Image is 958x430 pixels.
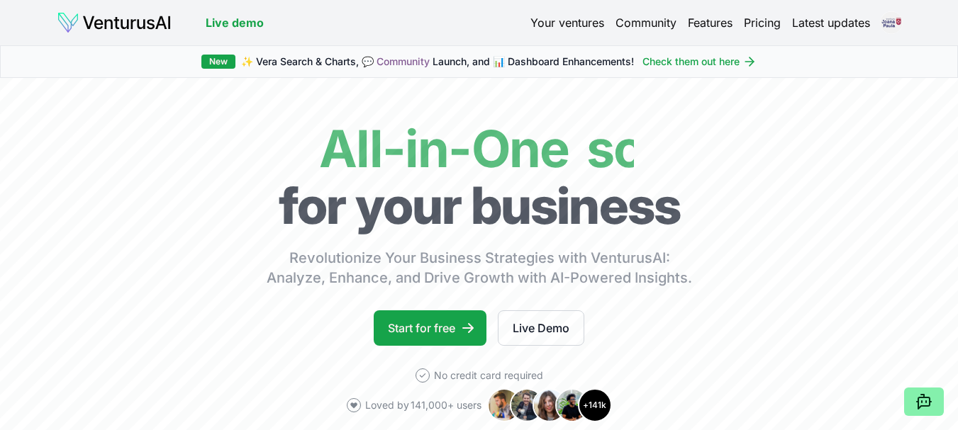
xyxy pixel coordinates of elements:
a: Features [688,14,733,31]
a: Start for free [374,310,486,346]
img: Avatar 4 [555,388,589,422]
img: logo [57,11,172,34]
img: Avatar 1 [487,388,521,422]
a: Your ventures [530,14,604,31]
a: Community [377,55,430,67]
div: New [201,55,235,69]
a: Live Demo [498,310,584,346]
a: Pricing [744,14,781,31]
a: Check them out here [642,55,757,69]
a: Community [616,14,676,31]
span: ✨ Vera Search & Charts, 💬 Launch, and 📊 Dashboard Enhancements! [241,55,634,69]
a: Live demo [206,14,264,31]
a: Latest updates [792,14,870,31]
img: Avatar 2 [510,388,544,422]
img: ACg8ocKdyX0sXmKb2svdlhuunrDc2SiB4oNK1hxgbPaM3H4RcbyVi4-c=s96-c [880,11,903,34]
img: Avatar 3 [533,388,567,422]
